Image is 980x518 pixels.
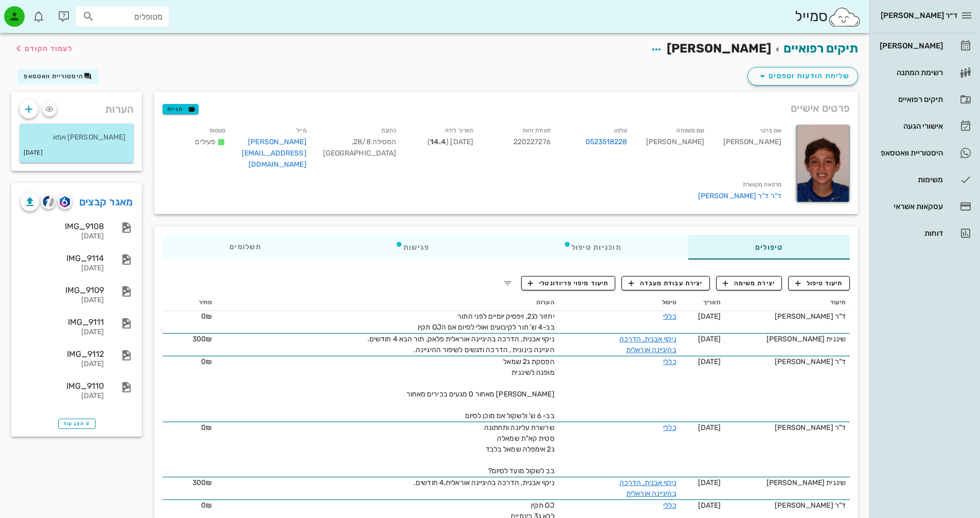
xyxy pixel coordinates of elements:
[712,123,790,177] div: [PERSON_NAME]
[698,312,721,321] span: [DATE]
[201,501,212,510] span: 0₪
[878,95,943,103] div: תיקים רפואיים
[619,335,676,354] a: ניקוי אבנית, הדרכה בהיגיינה אוראלית
[192,478,212,487] span: 300₪
[296,127,306,134] small: מייל
[783,41,858,56] a: תיקים רפואיים
[21,253,104,263] div: IMG_9114
[878,122,943,130] div: אישורי הגעה
[21,392,104,401] div: [DATE]
[698,478,721,487] span: [DATE]
[21,232,104,241] div: [DATE]
[878,229,943,237] div: דוחות
[874,167,976,192] a: משימות
[201,423,212,432] span: 0₪
[21,296,104,305] div: [DATE]
[729,422,846,433] div: ד"ר [PERSON_NAME]
[874,194,976,219] a: עסקאות אשראי
[636,123,713,177] div: [PERSON_NAME]
[58,419,96,429] button: הצג עוד
[716,276,782,290] button: יצירת משימה
[229,244,261,251] span: תשלומים
[17,69,98,83] button: היסטוריית וואטסאפ
[25,44,73,53] span: לעמוד הקודם
[788,276,850,290] button: תיעוד טיפול
[21,317,104,327] div: IMG_9111
[163,104,199,114] button: תגיות
[63,421,91,427] span: הצג עוד
[681,295,725,311] th: תאריך
[874,141,976,165] a: היסטוריית וואטסאפ
[201,357,212,366] span: 0₪
[521,276,616,290] button: תיעוד מיפוי פריודונטלי
[760,127,781,134] small: שם פרטי
[874,221,976,246] a: דוחות
[445,127,473,134] small: תאריך לידה
[24,147,43,159] small: [DATE]
[828,7,861,27] img: SmileCloud logo
[60,196,69,208] img: romexis logo
[418,312,554,332] span: יחזור לג2, ויפסיק יומיים לפני התור בב-4 ש' תור לקיבועים ואולי לסיום אם הOJ תקין
[484,423,555,475] span: שרשרת עליונה ותחתונה סטית קא"ת שמאלה ג2 אימפלה שמאל בלבד בב לשקול מועד לסיום?
[195,137,215,146] span: פעילים
[209,127,226,134] small: סטטוס
[878,42,943,50] div: [PERSON_NAME]
[201,312,212,321] span: 0₪
[28,132,126,143] p: [PERSON_NAME] אמא
[874,60,976,85] a: רשימת המתנה
[381,127,397,134] small: כתובת
[11,92,142,122] div: הערות
[874,33,976,58] a: [PERSON_NAME]
[559,295,681,311] th: טיפול
[878,202,943,211] div: עסקאות אשראי
[878,68,943,77] div: רשימת המתנה
[427,137,473,146] span: [DATE] ( )
[621,276,709,290] button: יצירת עבודת מעבדה
[21,285,104,295] div: IMG_9109
[791,100,850,116] span: פרטים אישיים
[698,335,721,343] span: [DATE]
[30,8,37,14] span: תג
[41,195,56,209] button: cliniview logo
[723,279,775,288] span: יצירת משימה
[795,279,843,288] span: תיעוד טיפול
[242,137,307,169] a: [PERSON_NAME][EMAIL_ADDRESS][DOMAIN_NAME]
[165,191,781,202] a: ד"ר ד"ר [PERSON_NAME]
[729,356,846,367] div: ד"ר [PERSON_NAME]
[729,500,846,511] div: ד"ר [PERSON_NAME]
[663,423,676,432] a: כללי
[729,477,846,488] div: שיננית [PERSON_NAME]
[729,334,846,344] div: שיננית [PERSON_NAME]
[629,279,703,288] span: יצירת עבודת מעבדה
[21,328,104,337] div: [DATE]
[192,335,212,343] span: 300₪
[614,127,628,134] small: טלפון
[698,501,721,510] span: [DATE]
[414,478,555,487] span: ניקוי אבנית, הדרכה בהיגיינה אוראלית,4 חודשים.
[619,478,676,498] a: ניקוי אבנית, הדרכה בהיגיינה אוראלית
[513,137,550,146] span: 220227276
[795,6,861,28] div: סמייל
[878,176,943,184] div: משימות
[729,311,846,322] div: ד"ר [PERSON_NAME]
[663,501,676,510] a: כללי
[367,335,555,354] span: ניקוי אבנית, הדרכה בהיגיינה אוראלית פלאק, תור הבא 4 חודשים. היגיינה בינונית , הדרכה ודגשים לשיפור...
[21,349,104,359] div: IMG_9112
[663,312,676,321] a: כללי
[747,67,858,85] button: שליחת הודעות וטפסים
[352,137,396,146] span: המסילה 28/8
[21,264,104,273] div: [DATE]
[21,360,104,369] div: [DATE]
[24,73,83,80] span: היסטוריית וואטסאפ
[167,105,194,114] span: תגיות
[523,127,550,134] small: תעודת זהות
[698,423,721,432] span: [DATE]
[663,357,676,366] a: כללי
[21,381,104,391] div: IMG_9110
[878,149,943,157] div: היסטוריית וואטסאפ
[881,11,957,20] span: ד״ר [PERSON_NAME]
[528,279,609,288] span: תיעוד מיפוי פריודונטלי
[676,127,704,134] small: שם משפחה
[406,357,555,420] span: הפסקת ג2 שמאל מופנה לשיננית [PERSON_NAME] מאחור 0 מגעים בכירים מאחור בב- 6 ש' ולשקול אם מוכן לסיום
[698,357,721,366] span: [DATE]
